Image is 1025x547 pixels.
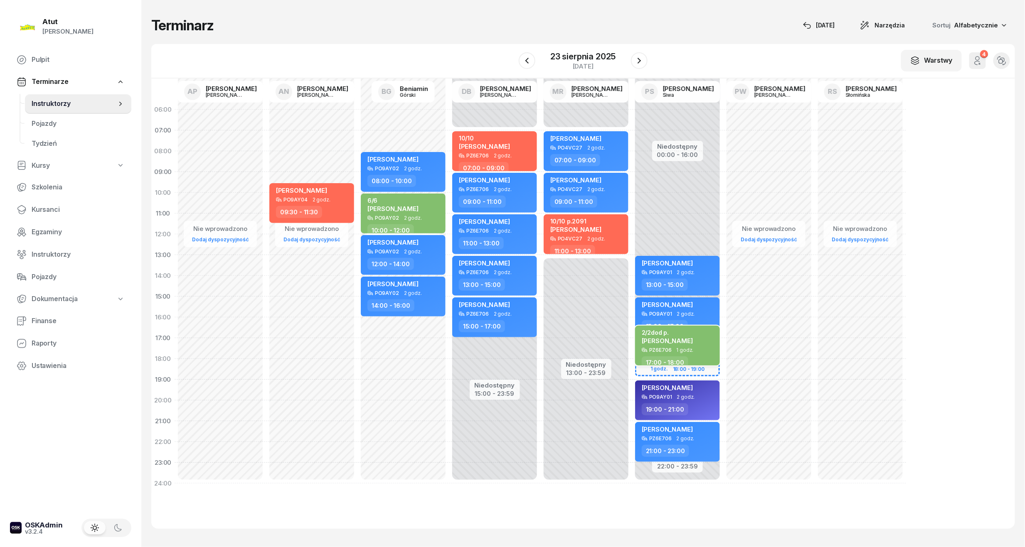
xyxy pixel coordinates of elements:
[10,289,131,309] a: Dokumentacja
[151,141,175,162] div: 08:00
[206,92,246,98] div: [PERSON_NAME]
[10,177,131,197] a: Szkolenia
[550,218,601,225] div: 10/10 p.2091
[151,286,175,307] div: 15:00
[382,88,392,95] span: BG
[923,17,1015,34] button: Sortuj Alfabetycznie
[10,522,22,534] img: logo-xs-dark@2x.png
[459,237,504,249] div: 11:00 - 13:00
[550,245,595,257] div: 11:00 - 13:00
[969,52,986,69] button: 4
[10,356,131,376] a: Ustawienia
[459,320,505,332] div: 15:00 - 17:00
[367,175,416,187] div: 08:00 - 10:00
[663,86,714,92] div: [PERSON_NAME]
[151,432,175,452] div: 22:00
[587,186,605,192] span: 2 godz.
[404,215,422,221] span: 2 godz.
[25,134,131,154] a: Tydzień
[276,186,327,194] span: [PERSON_NAME]
[572,92,611,98] div: [PERSON_NAME]
[280,222,343,246] button: Nie wprowadzonoDodaj dyspozycyjność
[543,81,629,103] a: MR[PERSON_NAME][PERSON_NAME]
[32,227,125,238] span: Egzaminy
[32,98,116,109] span: Instruktorzy
[494,186,512,192] span: 2 godz.
[642,403,688,415] div: 19:00 - 21:00
[459,135,510,142] div: 10/10
[566,360,606,378] button: Niedostępny13:00 - 23:59
[276,206,322,218] div: 09:30 - 11:30
[375,249,399,254] div: PO9AY02
[642,320,688,332] div: 15:00 - 17:00
[32,138,125,149] span: Tydzień
[796,17,843,34] button: [DATE]
[375,290,399,296] div: PO9AY02
[558,236,582,241] div: PO4VC27
[42,18,94,25] div: Atut
[25,114,131,134] a: Pojazdy
[494,228,512,234] span: 2 godz.
[32,118,125,129] span: Pojazdy
[466,153,489,158] div: PZ6E706
[32,294,78,304] span: Dokumentacja
[151,390,175,411] div: 20:00
[151,265,175,286] div: 14:00
[566,361,606,368] div: Niedostępny
[558,145,582,150] div: PO4VC27
[846,92,886,98] div: Słomińska
[151,328,175,348] div: 17:00
[466,186,489,192] div: PZ6E706
[642,356,688,368] div: 17:00 - 18:00
[829,235,892,244] a: Dodaj dyspozycyjność
[10,222,131,242] a: Egzaminy
[404,249,422,255] span: 2 godz.
[32,361,125,371] span: Ustawienia
[494,311,512,317] span: 2 godz.
[151,348,175,369] div: 18:00
[25,522,63,529] div: OSKAdmin
[367,299,414,312] div: 14:00 - 16:00
[32,338,125,349] span: Raporty
[280,223,343,234] div: Nie wprowadzono
[189,223,252,234] div: Nie wprowadzono
[177,81,264,103] a: AP[PERSON_NAME][PERSON_NAME]
[42,26,94,37] div: [PERSON_NAME]
[10,156,131,175] a: Kursy
[404,290,422,296] span: 2 godz.
[367,155,419,163] span: [PERSON_NAME]
[297,92,337,98] div: [PERSON_NAME]
[677,436,695,442] span: 2 godz.
[313,197,330,203] span: 2 godz.
[663,92,703,98] div: Siwa
[151,245,175,265] div: 13:00
[367,280,419,288] span: [PERSON_NAME]
[657,150,698,158] div: 00:00 - 16:00
[645,88,654,95] span: PS
[649,270,672,275] div: PO9AY01
[846,86,897,92] div: [PERSON_NAME]
[475,380,515,399] button: Niedostępny15:00 - 23:59
[375,166,399,171] div: PO9AY02
[367,224,414,236] div: 10:00 - 12:00
[875,20,905,30] span: Narzędzia
[189,235,252,244] a: Dodaj dyspozycyjność
[25,94,131,114] a: Instruktorzy
[853,17,913,34] button: Narzędzia
[657,461,698,470] div: 22:00 - 23:59
[550,196,597,208] div: 09:00 - 11:00
[818,81,904,103] a: RS[PERSON_NAME]Słomińska
[32,182,125,193] span: Szkolenia
[151,18,214,33] h1: Terminarz
[550,154,600,166] div: 07:00 - 09:00
[269,81,355,103] a: AN[PERSON_NAME][PERSON_NAME]
[466,311,489,316] div: PZ6E706
[466,270,489,275] div: PZ6E706
[550,135,601,142] span: [PERSON_NAME]
[10,200,131,220] a: Kursanci
[558,186,582,192] div: PO4VC27
[151,307,175,328] div: 16:00
[754,92,794,98] div: [PERSON_NAME]
[677,394,695,400] span: 2 godz.
[649,311,672,316] div: PO9AY01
